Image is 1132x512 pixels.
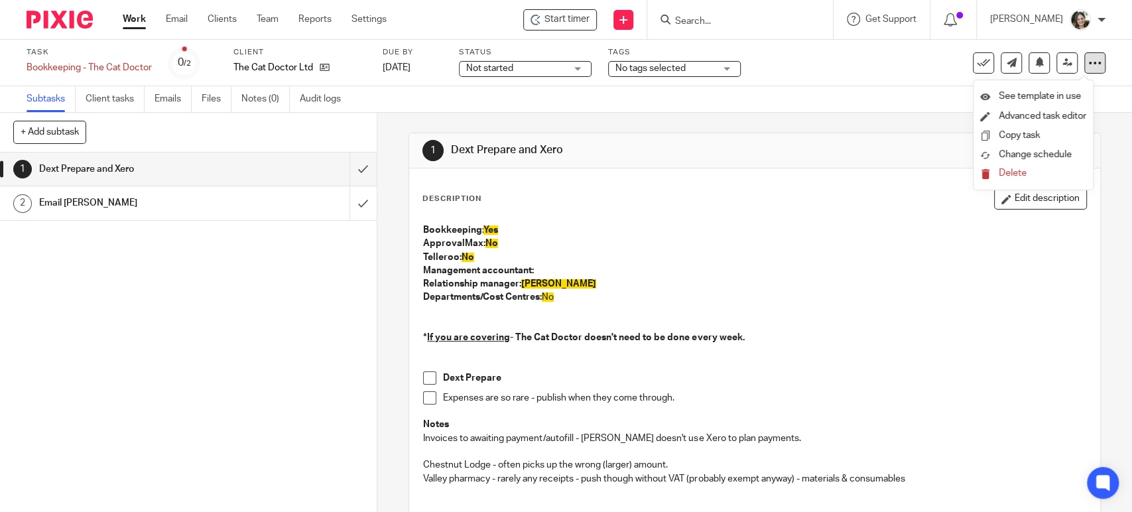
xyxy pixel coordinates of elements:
[39,159,237,179] h1: Dext Prepare and Xero
[865,15,916,24] span: Get Support
[13,194,32,213] div: 2
[466,64,513,73] span: Not started
[542,292,554,302] span: No
[202,86,231,112] a: Files
[184,60,191,67] small: /2
[451,143,783,157] h1: Dext Prepare and Xero
[999,92,1081,101] span: See template in use
[13,121,86,143] button: + Add subtask
[980,168,1086,179] button: Delete
[544,13,590,27] span: Start timer
[423,333,744,342] strong: * - The Cat Doctor doesn't need to be done every week.
[423,472,1086,485] p: Valley pharmacy - rarely any receipts - push though without VAT (probably exempt anyway) - materi...
[155,86,192,112] a: Emails
[300,86,351,112] a: Audit logs
[208,13,237,26] a: Clients
[999,131,1040,140] a: Copy task
[86,86,145,112] a: Client tasks
[615,64,686,73] span: No tags selected
[27,47,152,58] label: Task
[422,194,481,204] p: Description
[422,140,444,161] div: 1
[178,55,191,70] div: 0
[459,47,592,58] label: Status
[999,150,1072,159] span: Change schedule
[443,391,1086,405] p: Expenses are so rare - publish when they come through.
[483,225,498,235] span: Yes
[233,47,366,58] label: Client
[423,292,542,302] strong: Departments/Cost Centres:
[423,420,449,429] strong: Notes
[521,279,596,288] span: [PERSON_NAME]
[427,333,510,342] u: If you are covering
[423,253,474,262] strong: Telleroo:
[241,86,290,112] a: Notes (0)
[999,168,1027,178] span: Delete
[423,432,1086,445] p: Invoices to awaiting payment/autofill - [PERSON_NAME] doesn't use Xero to plan payments.
[27,61,152,74] div: Bookkeeping - The Cat Doctor
[383,47,442,58] label: Due by
[27,86,76,112] a: Subtasks
[423,239,498,248] strong: ApprovalMax:
[523,9,597,31] div: The Cat Doctor Ltd - Bookkeeping - The Cat Doctor
[994,188,1087,210] button: Edit description
[123,13,146,26] a: Work
[298,13,332,26] a: Reports
[608,47,741,58] label: Tags
[999,111,1086,121] a: Advanced task editor
[423,458,1086,472] p: Chestnut Lodge - often picks up the wrong (larger) amount.
[980,87,1086,107] a: See template in use
[990,13,1063,26] p: [PERSON_NAME]
[257,13,279,26] a: Team
[166,13,188,26] a: Email
[674,16,793,28] input: Search
[351,13,387,26] a: Settings
[1070,9,1091,31] img: barbara-raine-.jpg
[423,266,534,275] strong: Management accountant:
[485,239,498,248] span: No
[462,253,474,262] span: No
[27,11,93,29] img: Pixie
[423,279,596,288] strong: Relationship manager:
[423,225,498,235] strong: Bookkeeping:
[13,160,32,178] div: 1
[443,373,501,383] strong: Dext Prepare
[39,193,237,213] h1: Email [PERSON_NAME]
[233,61,313,74] p: The Cat Doctor Ltd
[383,63,410,72] span: [DATE]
